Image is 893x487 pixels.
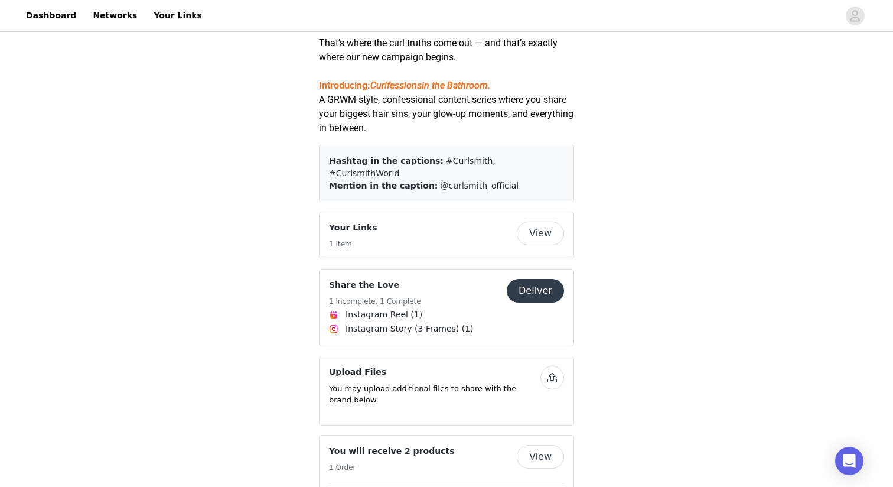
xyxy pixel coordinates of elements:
[835,447,863,475] div: Open Intercom Messenger
[329,462,454,473] h5: 1 Order
[146,2,209,29] a: Your Links
[319,37,558,63] span: That’s where the curl truths come out — and that’s exactly where our new campaign begins.
[319,80,370,91] span: Introducing:
[370,80,422,91] span: Curlfessions
[329,156,496,178] span: #Curlsmith, #CurlsmithWorld
[329,279,421,291] h4: Share the Love
[329,239,377,249] h5: 1 Item
[441,181,519,190] span: @curlsmith_official
[329,310,338,320] img: Instagram Reels Icon
[19,2,83,29] a: Dashboard
[329,156,444,165] span: Hashtag in the captions:
[849,7,861,25] div: avatar
[329,445,454,457] h4: You will receive 2 products
[329,324,338,334] img: Instagram Icon
[507,279,564,303] button: Deliver
[86,2,144,29] a: Networks
[517,445,564,469] button: View
[319,269,574,346] div: Share the Love
[329,181,438,190] span: Mention in the caption:
[346,323,474,335] span: Instagram Story (3 Frames) (1)
[329,366,540,378] h4: Upload Files
[319,94,573,134] span: A GRWM-style, confessional content series where you share your biggest hair sins, your glow-up mo...
[422,80,490,91] span: in the Bathroom.
[517,222,564,245] button: View
[329,383,540,406] p: You may upload additional files to share with the brand below.
[329,296,421,307] h5: 1 Incomplete, 1 Complete
[329,222,377,234] h4: Your Links
[346,309,422,321] span: Instagram Reel (1)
